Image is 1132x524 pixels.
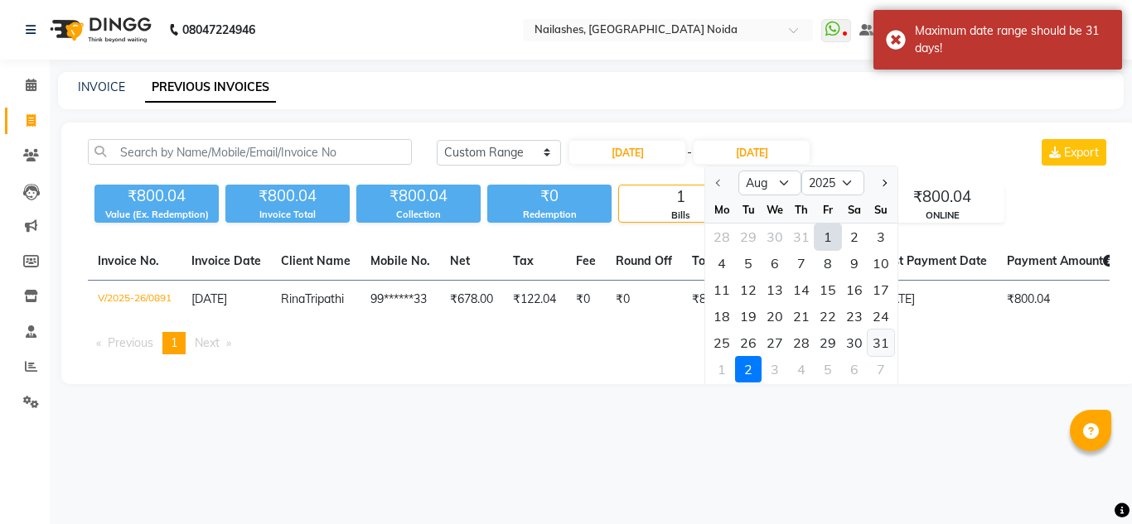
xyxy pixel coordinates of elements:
div: 9 [841,250,868,276]
div: ONLINE [881,209,1004,223]
div: ₹800.04 [94,185,219,208]
div: Redemption [487,208,612,222]
span: Rina [281,291,305,306]
span: Net [450,253,470,268]
div: 31 [868,329,894,356]
div: 5 [735,250,762,276]
div: Saturday, August 16, 2025 [841,276,868,303]
div: Monday, August 25, 2025 [709,329,735,356]
input: Start Date [569,141,685,164]
b: 08047224946 [182,7,255,53]
div: Wednesday, August 20, 2025 [762,303,788,329]
div: 4 [709,250,735,276]
td: V/2025-26/0891 [88,281,181,320]
div: 21 [788,303,815,329]
nav: Pagination [88,332,1110,354]
div: Sunday, August 31, 2025 [868,329,894,356]
span: Invoice No. [98,253,159,268]
div: Sunday, August 24, 2025 [868,303,894,329]
button: Export [1042,139,1106,166]
div: 22 [815,303,841,329]
div: Friday, August 1, 2025 [815,224,841,250]
div: ₹0 [487,185,612,208]
div: 10 [868,250,894,276]
div: 26 [735,329,762,356]
div: Sunday, August 10, 2025 [868,250,894,276]
div: Wednesday, August 6, 2025 [762,250,788,276]
td: ₹678.00 [440,281,503,320]
div: Tuesday, August 5, 2025 [735,250,762,276]
a: PREVIOUS INVOICES [145,73,276,103]
div: Su [868,196,894,223]
div: 3 [762,356,788,382]
div: 5 [815,356,841,382]
div: 2 [841,224,868,250]
div: Tuesday, September 2, 2025 [735,356,762,382]
td: [DATE] [869,281,997,320]
select: Select year [801,171,864,195]
div: Wednesday, September 3, 2025 [762,356,788,382]
span: Previous [108,335,153,350]
div: Friday, August 15, 2025 [815,276,841,303]
div: 8 [815,250,841,276]
div: 7 [868,356,894,382]
div: 4 [788,356,815,382]
div: Friday, August 8, 2025 [815,250,841,276]
span: Last Payment Date [879,253,987,268]
div: 27 [762,329,788,356]
div: Monday, August 18, 2025 [709,303,735,329]
span: Mobile No. [370,253,430,268]
div: 16 [841,276,868,303]
span: [DATE] [191,291,227,306]
span: 1 [171,335,177,350]
div: 11 [709,276,735,303]
div: 1 [619,185,742,209]
select: Select month [738,171,801,195]
input: Search by Name/Mobile/Email/Invoice No [88,139,412,165]
div: 14 [788,276,815,303]
div: We [762,196,788,223]
div: Invoice Total [225,208,350,222]
div: Value (Ex. Redemption) [94,208,219,222]
div: Sa [841,196,868,223]
div: ₹800.04 [881,185,1004,209]
div: Thursday, August 21, 2025 [788,303,815,329]
div: Tuesday, August 12, 2025 [735,276,762,303]
td: ₹0 [566,281,606,320]
div: Sunday, August 17, 2025 [868,276,894,303]
span: Tax [513,253,534,268]
div: Mo [709,196,735,223]
button: Next month [877,170,891,196]
div: 7 [788,250,815,276]
img: logo [42,7,156,53]
div: 1 [709,356,735,382]
div: Wednesday, August 27, 2025 [762,329,788,356]
div: 23 [841,303,868,329]
span: Next [195,335,220,350]
span: Fee [576,253,596,268]
div: Monday, September 1, 2025 [709,356,735,382]
div: Thursday, August 14, 2025 [788,276,815,303]
div: 1 [815,224,841,250]
td: ₹0 [606,281,682,320]
span: Payment Amount [1007,253,1115,268]
div: Friday, August 29, 2025 [815,329,841,356]
span: Round Off [616,253,672,268]
div: Fr [815,196,841,223]
div: Thursday, August 28, 2025 [788,329,815,356]
span: - [687,144,692,161]
div: 20 [762,303,788,329]
div: Friday, August 22, 2025 [815,303,841,329]
a: INVOICE [78,79,125,94]
div: Monday, August 4, 2025 [709,250,735,276]
div: Bills [619,209,742,223]
span: Tripathi [305,291,344,306]
div: 30 [841,329,868,356]
div: 18 [709,303,735,329]
div: 28 [788,329,815,356]
div: ₹800.04 [225,185,350,208]
div: Collection [356,208,481,222]
div: Saturday, August 30, 2025 [841,329,868,356]
div: 19 [735,303,762,329]
div: Tuesday, August 19, 2025 [735,303,762,329]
